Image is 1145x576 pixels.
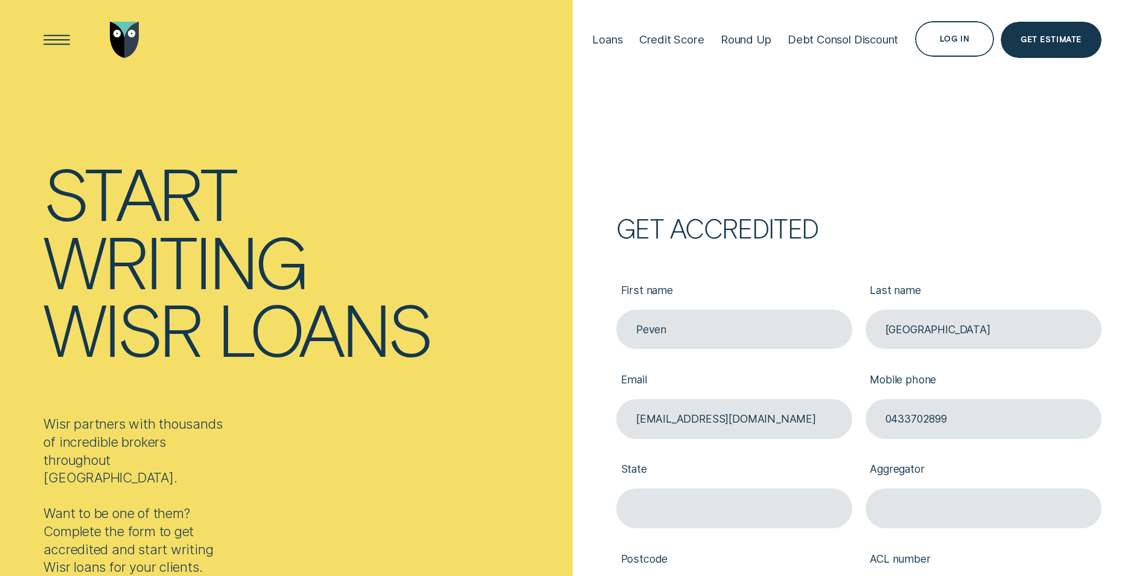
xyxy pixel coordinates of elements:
label: Last name [866,273,1102,310]
div: Loans [592,33,622,46]
div: Debt Consol Discount [788,33,898,46]
h1: Start writing Wisr loans [43,159,566,362]
img: Wisr [110,22,139,57]
label: State [616,452,852,489]
label: First name [616,273,852,310]
button: Open Menu [39,22,75,57]
label: Email [616,362,852,399]
label: Aggregator [866,452,1102,489]
div: Credit Score [639,33,704,46]
a: Get Estimate [1001,22,1101,57]
h2: Get accredited [616,219,1102,238]
label: Mobile phone [866,362,1102,399]
button: Log in [915,21,995,57]
div: Round Up [721,33,771,46]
